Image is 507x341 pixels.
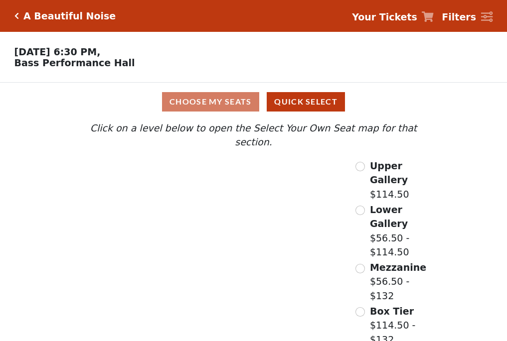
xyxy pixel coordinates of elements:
span: Box Tier [370,306,414,317]
a: Click here to go back to filters [14,12,19,19]
span: Mezzanine [370,262,426,273]
p: Click on a level below to open the Select Your Own Seat map for that section. [70,121,436,149]
path: Lower Gallery - Seats Available: 52 [127,186,245,223]
a: Filters [442,10,493,24]
strong: Filters [442,11,476,22]
a: Your Tickets [352,10,434,24]
path: Upper Gallery - Seats Available: 295 [119,164,230,191]
path: Orchestra / Parterre Circle - Seats Available: 18 [180,256,294,325]
h5: A Beautiful Noise [23,10,116,22]
button: Quick Select [267,92,345,112]
label: $114.50 [370,159,437,202]
label: $56.50 - $114.50 [370,203,437,259]
label: $56.50 - $132 [370,260,437,303]
strong: Your Tickets [352,11,417,22]
span: Lower Gallery [370,204,408,229]
span: Upper Gallery [370,160,408,186]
